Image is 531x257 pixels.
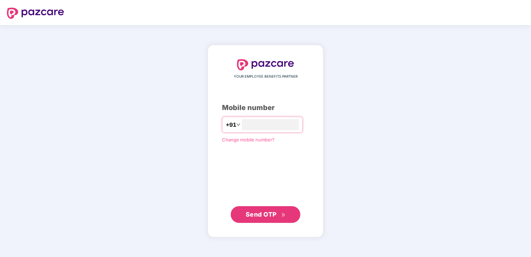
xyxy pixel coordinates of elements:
[236,123,240,127] span: down
[7,8,64,19] img: logo
[222,137,275,142] a: Change mobile number?
[246,211,277,218] span: Send OTP
[231,206,300,223] button: Send OTPdouble-right
[226,120,236,129] span: +91
[237,59,294,70] img: logo
[222,102,309,113] div: Mobile number
[281,213,286,217] span: double-right
[234,74,298,79] span: YOUR EMPLOYEE BENEFITS PARTNER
